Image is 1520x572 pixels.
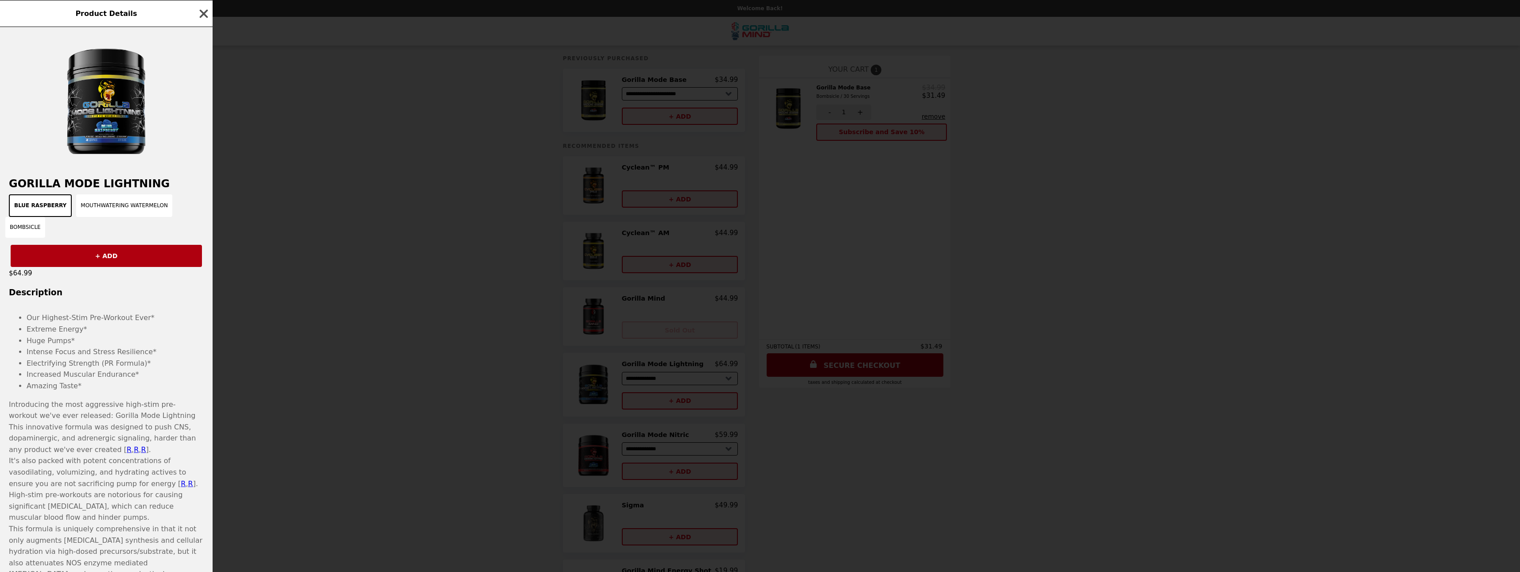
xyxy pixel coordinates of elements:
button: Mouthwatering Watermelon [76,194,172,217]
li: Huge Pumps* [27,335,204,347]
li: Increased Muscular Endurance* [27,369,204,380]
li: Extreme Energy* [27,324,204,335]
p: This innovative formula was designed to push CNS, dopaminergic, and adrenergic signaling, harder ... [9,421,204,456]
p: Introducing the most aggressive high-stim pre-workout we've ever released: Gorilla Mode Lightning [9,399,204,421]
a: R [127,445,132,454]
a: R [134,445,139,454]
a: R [141,445,146,454]
li: Amazing Taste* [27,380,204,392]
a: R [181,479,186,488]
li: Intense Focus and Stress Resilience* [27,346,204,358]
button: Blue Raspberry [9,194,72,217]
button: Bombsicle [5,217,45,238]
span: Product Details [75,9,137,18]
a: R [188,479,193,488]
img: Blue Raspberry [40,36,173,169]
li: Our Highest-Stim Pre-Workout Ever* [27,312,204,324]
p: High-stim pre-workouts are notorious for causing significant [MEDICAL_DATA], which can reduce mus... [9,489,204,523]
p: It's also packed with potent concentrations of vasodilating, volumizing, and hydrating actives to... [9,455,204,489]
button: + ADD [11,245,202,267]
li: Electrifying Strength (PR Formula)* [27,358,204,369]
